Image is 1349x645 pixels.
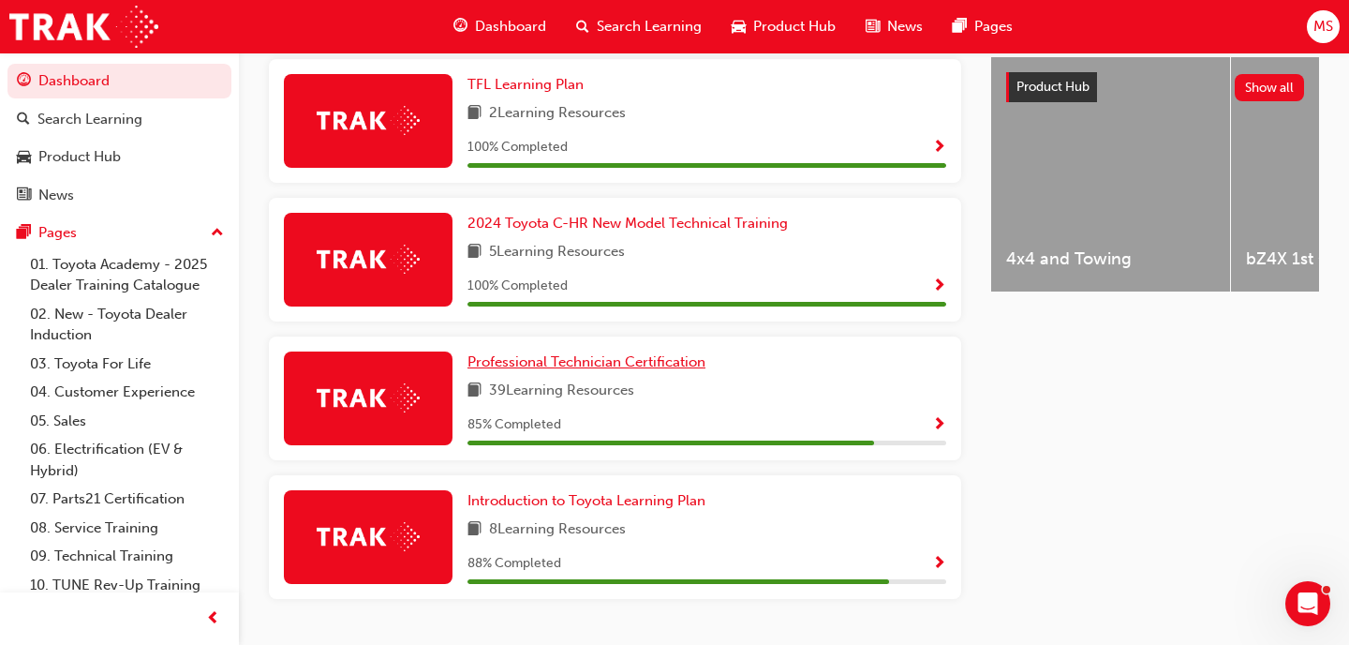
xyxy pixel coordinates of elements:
[467,353,705,370] span: Professional Technician Certification
[467,74,591,96] a: TFL Learning Plan
[932,278,946,295] span: Show Progress
[9,6,158,48] img: Trak
[991,57,1230,292] a: 4x4 and Towing
[1285,581,1330,626] iframe: Intercom live chat
[467,352,713,373] a: Professional Technician Certification
[17,149,31,166] span: car-icon
[467,276,568,297] span: 100 % Completed
[489,241,625,264] span: 5 Learning Resources
[206,607,220,631] span: prev-icon
[7,216,231,250] button: Pages
[37,109,142,130] div: Search Learning
[22,542,231,571] a: 09. Technical Training
[317,245,420,274] img: Trak
[7,178,231,213] a: News
[1313,16,1333,37] span: MS
[974,16,1013,37] span: Pages
[22,250,231,300] a: 01. Toyota Academy - 2025 Dealer Training Catalogue
[597,16,702,37] span: Search Learning
[22,407,231,436] a: 05. Sales
[489,518,626,542] span: 8 Learning Resources
[467,553,561,575] span: 88 % Completed
[467,213,795,234] a: 2024 Toyota C-HR New Model Technical Training
[467,380,482,403] span: book-icon
[475,16,546,37] span: Dashboard
[38,185,74,206] div: News
[932,275,946,298] button: Show Progress
[317,383,420,412] img: Trak
[932,140,946,157] span: Show Progress
[17,112,30,128] span: search-icon
[753,16,836,37] span: Product Hub
[1006,248,1215,270] span: 4x4 and Towing
[717,7,851,46] a: car-iconProduct Hub
[22,485,231,514] a: 07. Parts21 Certification
[1235,74,1305,101] button: Show all
[467,414,561,436] span: 85 % Completed
[938,7,1028,46] a: pages-iconPages
[467,492,705,509] span: Introduction to Toyota Learning Plan
[932,413,946,437] button: Show Progress
[851,7,938,46] a: news-iconNews
[489,380,634,403] span: 39 Learning Resources
[467,102,482,126] span: book-icon
[17,187,31,204] span: news-icon
[453,15,467,38] span: guage-icon
[7,64,231,98] a: Dashboard
[576,15,589,38] span: search-icon
[932,556,946,573] span: Show Progress
[17,73,31,90] span: guage-icon
[22,571,231,600] a: 10. TUNE Rev-Up Training
[22,350,231,379] a: 03. Toyota For Life
[467,490,713,512] a: Introduction to Toyota Learning Plan
[17,225,31,242] span: pages-icon
[887,16,923,37] span: News
[38,222,77,244] div: Pages
[7,140,231,174] a: Product Hub
[22,514,231,543] a: 08. Service Training
[932,552,946,576] button: Show Progress
[467,76,584,93] span: TFL Learning Plan
[732,15,746,38] span: car-icon
[1016,79,1090,95] span: Product Hub
[866,15,880,38] span: news-icon
[438,7,561,46] a: guage-iconDashboard
[211,221,224,246] span: up-icon
[561,7,717,46] a: search-iconSearch Learning
[7,60,231,216] button: DashboardSearch LearningProduct HubNews
[953,15,967,38] span: pages-icon
[1307,10,1340,43] button: MS
[7,102,231,137] a: Search Learning
[932,136,946,159] button: Show Progress
[317,522,420,551] img: Trak
[467,137,568,158] span: 100 % Completed
[22,378,231,407] a: 04. Customer Experience
[467,518,482,542] span: book-icon
[467,215,788,232] span: 2024 Toyota C-HR New Model Technical Training
[489,102,626,126] span: 2 Learning Resources
[317,106,420,135] img: Trak
[932,417,946,434] span: Show Progress
[1006,72,1304,102] a: Product HubShow all
[22,435,231,485] a: 06. Electrification (EV & Hybrid)
[467,241,482,264] span: book-icon
[38,146,121,168] div: Product Hub
[22,300,231,350] a: 02. New - Toyota Dealer Induction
